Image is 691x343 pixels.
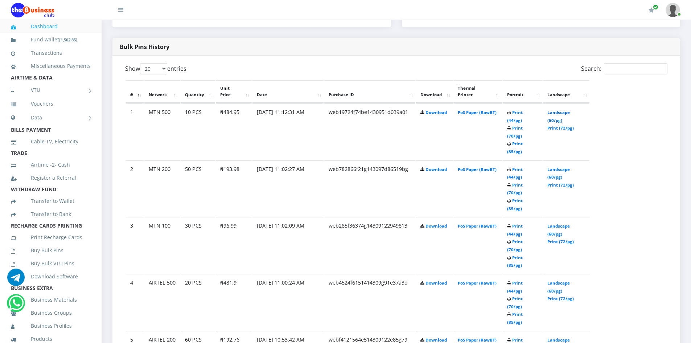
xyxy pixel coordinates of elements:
[126,217,144,273] td: 3
[11,133,91,150] a: Cable TV, Electricity
[11,255,91,272] a: Buy Bulk VTU Pins
[507,311,523,325] a: Print (85/pg)
[11,58,91,74] a: Miscellaneous Payments
[11,109,91,127] a: Data
[11,18,91,35] a: Dashboard
[11,45,91,61] a: Transactions
[324,274,415,330] td: web4524f6151414309g91e37a3d
[507,110,523,123] a: Print (44/pg)
[547,223,570,237] a: Landscape (60/pg)
[9,300,24,312] a: Chat for support
[425,110,447,115] a: Download
[11,170,91,186] a: Register a Referral
[507,296,523,309] a: Print (70/pg)
[216,103,252,160] td: ₦484.95
[507,182,523,196] a: Print (70/pg)
[11,291,91,308] a: Business Materials
[547,167,570,180] a: Landscape (60/pg)
[324,217,415,273] td: web285f36374g14309122949813
[11,156,91,173] a: Airtime -2- Cash
[11,3,54,17] img: Logo
[11,268,91,285] a: Download Software
[416,80,453,103] th: Download: activate to sort column ascending
[11,31,91,48] a: Fund wallet[1,502.85]
[11,193,91,209] a: Transfer to Wallet
[11,242,91,259] a: Buy Bulk Pins
[507,141,523,154] a: Print (85/pg)
[507,125,523,139] a: Print (70/pg)
[216,217,252,273] td: ₦96.99
[425,337,447,343] a: Download
[324,103,415,160] td: web19724f74be1430951d039a01
[425,280,447,286] a: Download
[666,3,680,17] img: User
[547,296,574,301] a: Print (72/pg)
[144,103,180,160] td: MTN 500
[458,167,497,172] a: PoS Paper (RawBT)
[126,80,144,103] th: #: activate to sort column descending
[140,63,167,74] select: Showentries
[458,337,497,343] a: PoS Paper (RawBT)
[324,80,415,103] th: Purchase ID: activate to sort column ascending
[649,7,654,13] i: Renew/Upgrade Subscription
[507,280,523,294] a: Print (44/pg)
[653,4,658,10] span: Renew/Upgrade Subscription
[11,305,91,321] a: Business Groups
[120,43,169,51] strong: Bulk Pins History
[181,160,215,217] td: 50 PCS
[59,37,77,42] small: [ ]
[11,318,91,334] a: Business Profiles
[181,80,215,103] th: Quantity: activate to sort column ascending
[604,63,667,74] input: Search:
[216,274,252,330] td: ₦481.9
[324,160,415,217] td: web782866f21g143097d86519bg
[181,274,215,330] td: 20 PCS
[458,110,497,115] a: PoS Paper (RawBT)
[181,217,215,273] td: 30 PCS
[543,80,589,103] th: Landscape: activate to sort column ascending
[425,167,447,172] a: Download
[453,80,502,103] th: Thermal Printer: activate to sort column ascending
[61,37,76,42] b: 1,502.85
[11,229,91,246] a: Print Recharge Cards
[547,239,574,244] a: Print (72/pg)
[458,280,497,286] a: PoS Paper (RawBT)
[144,160,180,217] td: MTN 200
[11,81,91,99] a: VTU
[216,160,252,217] td: ₦193.98
[144,80,180,103] th: Network: activate to sort column ascending
[216,80,252,103] th: Unit Price: activate to sort column ascending
[503,80,542,103] th: Portrait: activate to sort column ascending
[125,63,186,74] label: Show entries
[425,223,447,229] a: Download
[126,160,144,217] td: 2
[458,223,497,229] a: PoS Paper (RawBT)
[252,103,324,160] td: [DATE] 11:12:31 AM
[507,223,523,237] a: Print (44/pg)
[581,63,667,74] label: Search:
[547,125,574,131] a: Print (72/pg)
[144,217,180,273] td: MTN 100
[252,217,324,273] td: [DATE] 11:02:09 AM
[507,167,523,180] a: Print (44/pg)
[547,280,570,294] a: Landscape (60/pg)
[252,160,324,217] td: [DATE] 11:02:27 AM
[252,80,324,103] th: Date: activate to sort column ascending
[11,95,91,112] a: Vouchers
[7,274,25,286] a: Chat for support
[507,198,523,211] a: Print (85/pg)
[547,110,570,123] a: Landscape (60/pg)
[181,103,215,160] td: 10 PCS
[11,206,91,222] a: Transfer to Bank
[507,239,523,252] a: Print (70/pg)
[126,103,144,160] td: 1
[547,182,574,188] a: Print (72/pg)
[507,255,523,268] a: Print (85/pg)
[144,274,180,330] td: AIRTEL 500
[126,274,144,330] td: 4
[252,274,324,330] td: [DATE] 11:00:24 AM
